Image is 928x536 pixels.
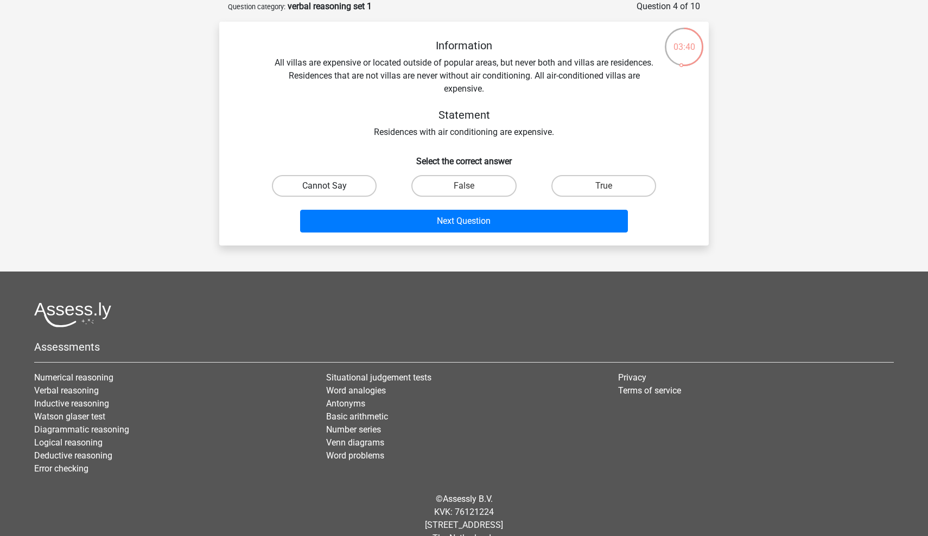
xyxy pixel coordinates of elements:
[34,450,112,461] a: Deductive reasoning
[34,437,103,448] a: Logical reasoning
[34,424,129,435] a: Diagrammatic reasoning
[443,494,493,504] a: Assessly B.V.
[34,398,109,409] a: Inductive reasoning
[326,372,431,383] a: Situational judgement tests
[34,463,88,474] a: Error checking
[34,340,894,353] h5: Assessments
[34,372,113,383] a: Numerical reasoning
[551,175,656,197] label: True
[237,147,691,166] h6: Select the correct answer
[300,210,628,233] button: Next Question
[237,39,691,139] div: All villas are expensive or located outside of popular areas, but never both and villas are resid...
[34,411,105,422] a: Watson glaser test
[326,437,384,448] a: Venn diagrams
[34,385,99,396] a: Verbal reasoning
[272,175,377,197] label: Cannot Say
[664,27,704,54] div: 03:40
[326,424,381,435] a: Number series
[271,39,657,52] h5: Information
[271,108,657,121] h5: Statement
[618,372,646,383] a: Privacy
[326,398,365,409] a: Antonyms
[34,302,111,327] img: Assessly logo
[411,175,516,197] label: False
[228,3,285,11] small: Question category:
[288,1,372,11] strong: verbal reasoning set 1
[326,411,388,422] a: Basic arithmetic
[326,450,384,461] a: Word problems
[618,385,681,396] a: Terms of service
[326,385,386,396] a: Word analogies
